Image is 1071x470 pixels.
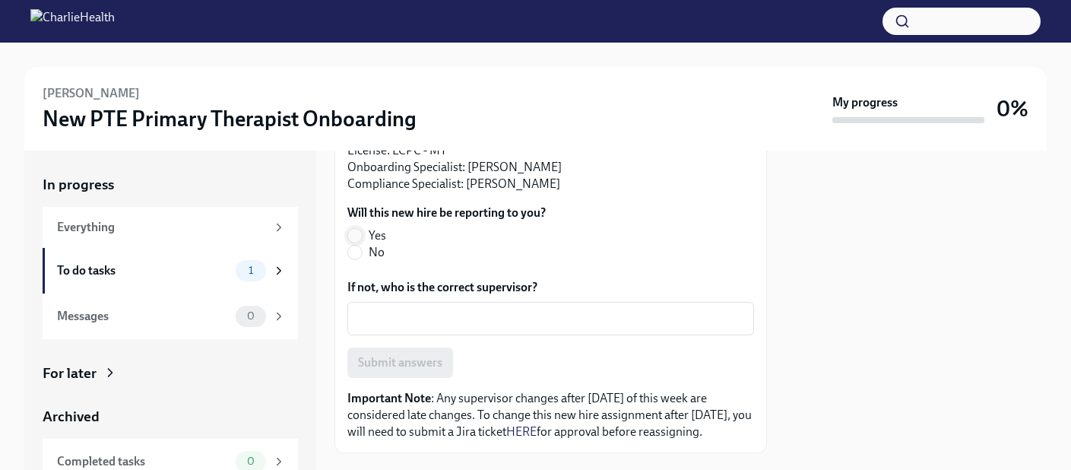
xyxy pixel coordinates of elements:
p: : Any supervisor changes after [DATE] of this week are considered late changes. To change this ne... [347,390,754,440]
span: 0 [238,456,264,467]
a: To do tasks1 [43,248,298,294]
h3: 0% [997,95,1028,122]
span: No [369,244,385,261]
div: Completed tasks [57,453,230,470]
div: Messages [57,308,230,325]
span: 1 [239,265,262,276]
strong: My progress [832,94,898,111]
div: To do tasks [57,262,230,279]
div: Everything [57,219,266,236]
strong: Important Note [347,391,431,405]
a: Messages0 [43,294,298,339]
a: In progress [43,175,298,195]
label: If not, who is the correct supervisor? [347,279,754,296]
span: 0 [238,310,264,322]
a: HERE [506,424,537,439]
img: CharlieHealth [30,9,115,33]
a: For later [43,364,298,383]
h6: [PERSON_NAME] [43,85,140,102]
div: For later [43,364,97,383]
label: Will this new hire be reporting to you? [347,205,546,221]
a: Everything [43,207,298,248]
span: Yes [369,227,386,244]
h3: New PTE Primary Therapist Onboarding [43,105,417,132]
a: Archived [43,407,298,427]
